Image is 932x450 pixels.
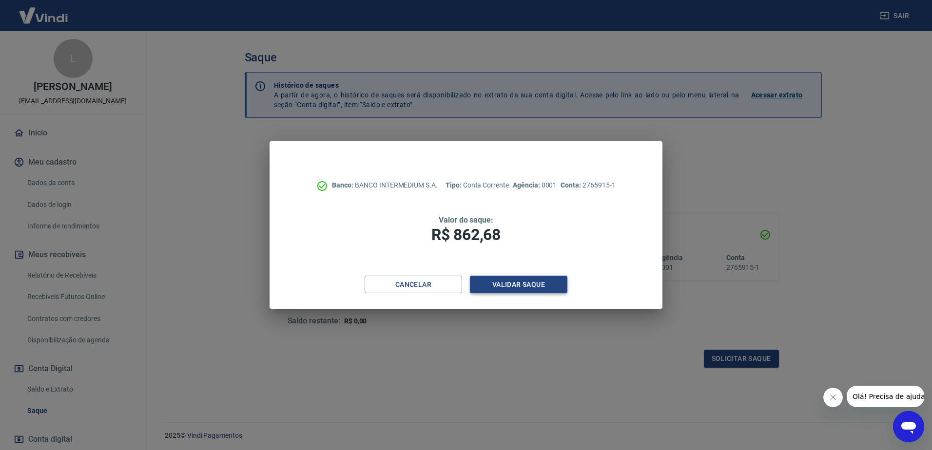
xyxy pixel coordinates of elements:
[470,276,567,294] button: Validar saque
[823,388,843,407] iframe: Fechar mensagem
[332,181,355,189] span: Banco:
[446,181,463,189] span: Tipo:
[847,386,924,407] iframe: Mensagem da empresa
[439,215,493,225] span: Valor do saque:
[6,7,82,15] span: Olá! Precisa de ajuda?
[561,180,615,190] p: 2765915-1
[446,180,509,190] p: Conta Corrente
[332,180,438,190] p: BANCO INTERMEDIUM S.A.
[513,181,542,189] span: Agência:
[431,225,501,244] span: R$ 862,68
[561,181,582,189] span: Conta:
[513,180,557,190] p: 0001
[365,276,462,294] button: Cancelar
[893,411,924,442] iframe: Botão para abrir a janela de mensagens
